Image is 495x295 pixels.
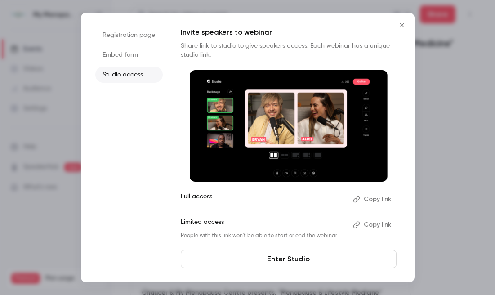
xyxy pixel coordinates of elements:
[95,67,163,83] li: Studio access
[349,218,397,232] button: Copy link
[181,218,346,232] p: Limited access
[181,192,346,206] p: Full access
[181,232,346,239] p: People with this link won't be able to start or end the webinar
[181,27,397,38] p: Invite speakers to webinar
[181,250,397,268] a: Enter Studio
[181,41,397,59] p: Share link to studio to give speakers access. Each webinar has a unique studio link.
[95,27,163,43] li: Registration page
[349,192,397,206] button: Copy link
[393,16,411,34] button: Close
[95,47,163,63] li: Embed form
[190,70,388,182] img: Invite speakers to webinar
